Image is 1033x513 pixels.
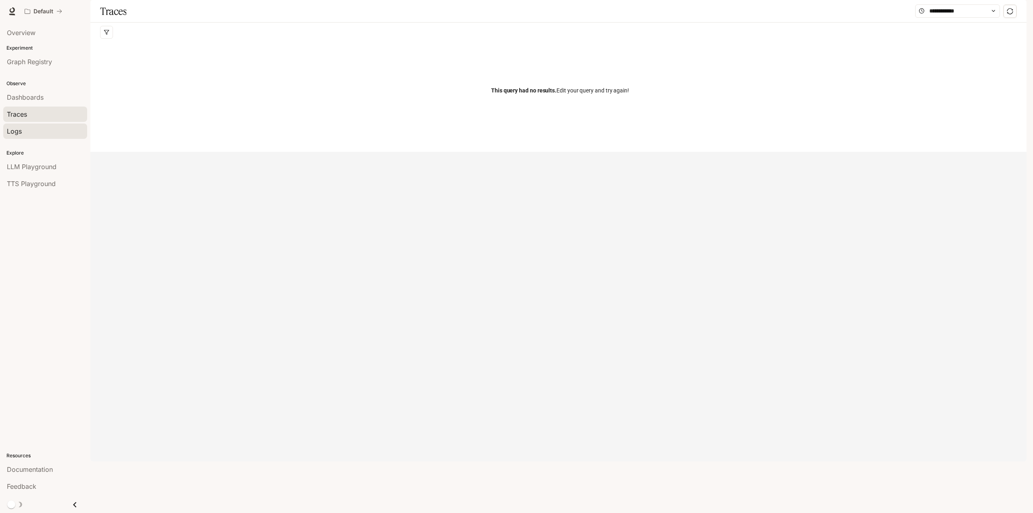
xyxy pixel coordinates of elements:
h1: Traces [100,3,126,19]
button: All workspaces [21,3,66,19]
span: Edit your query and try again! [491,86,629,95]
span: This query had no results. [491,87,556,94]
p: Default [33,8,53,15]
span: sync [1007,8,1013,15]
